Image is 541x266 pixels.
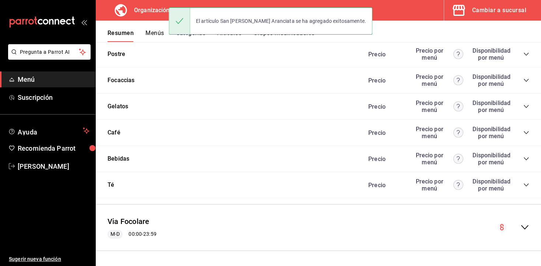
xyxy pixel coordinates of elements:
div: Precio por menú [412,47,463,61]
div: 00:00 - 23:59 [108,230,157,239]
div: Precio [361,77,408,84]
div: Precio por menú [412,126,463,140]
div: Precio [361,182,408,189]
button: collapse-category-row [523,104,529,109]
button: collapse-category-row [523,77,529,83]
div: Precio por menú [412,178,463,192]
span: M-D [108,230,123,238]
button: Menús [145,29,164,42]
div: Precio por menú [412,99,463,113]
div: Disponibilidad por menú [473,47,509,61]
a: Pregunta a Parrot AI [5,53,91,61]
button: collapse-category-row [523,156,529,162]
div: Precio [361,129,408,136]
span: Sugerir nueva función [9,255,89,263]
div: navigation tabs [108,29,541,42]
div: Cambiar a sucursal [472,5,526,15]
div: Disponibilidad por menú [473,152,509,166]
button: Té [108,181,114,189]
div: Precio por menú [412,73,463,87]
span: Menú [18,74,89,84]
div: Precio [361,103,408,110]
button: Via Focolare [108,216,150,227]
div: Disponibilidad por menú [473,73,509,87]
button: open_drawer_menu [81,19,87,25]
button: Pregunta a Parrot AI [8,44,91,60]
div: collapse-menu-row [96,210,541,245]
button: Postre [108,50,125,59]
button: Gelatos [108,102,128,111]
button: Focaccias [108,76,135,85]
div: Disponibilidad por menú [473,99,509,113]
div: Disponibilidad por menú [473,126,509,140]
div: Precio [361,51,408,58]
div: Disponibilidad por menú [473,178,509,192]
button: collapse-category-row [523,182,529,188]
button: Café [108,129,120,137]
button: Bebidas [108,155,129,163]
span: Pregunta a Parrot AI [20,48,79,56]
button: collapse-category-row [523,51,529,57]
button: Resumen [108,29,134,42]
span: Ayuda [18,126,80,135]
button: collapse-category-row [523,130,529,136]
div: Precio por menú [412,152,463,166]
h3: Organización - Via Focolare [128,6,208,15]
span: [PERSON_NAME] [18,161,89,171]
div: Precio [361,155,408,162]
span: Suscripción [18,92,89,102]
span: Recomienda Parrot [18,143,89,153]
div: El artículo San [PERSON_NAME] Aranciata se ha agregado exitosamente. [190,13,372,29]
